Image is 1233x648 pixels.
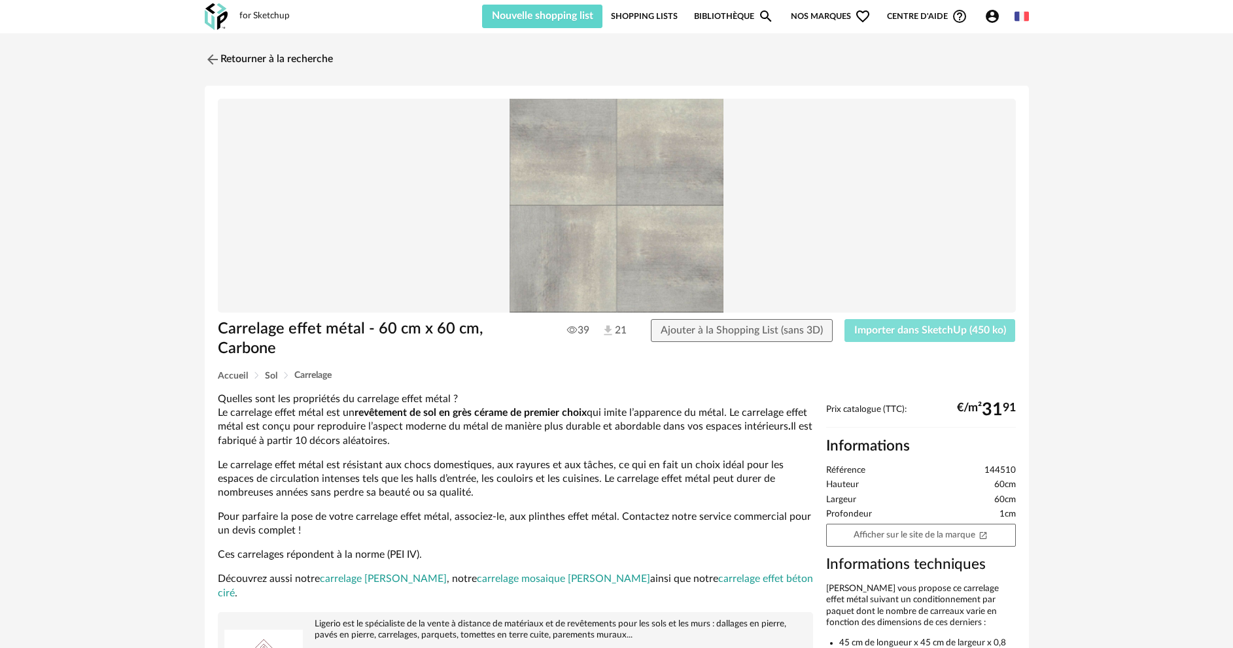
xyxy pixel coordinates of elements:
img: fr [1015,9,1029,24]
img: OXP [205,3,228,30]
a: Afficher sur le site de la marqueOpen In New icon [826,524,1016,547]
a: Shopping Lists [611,5,678,28]
p: Découvrez aussi notre , notre ainsi que notre . [218,572,813,600]
span: Nos marques [791,5,871,28]
p: [PERSON_NAME] vous propose ce carrelage effet métal suivant un conditionnement par paquet dont le... [826,583,1016,629]
span: Largeur [826,494,856,506]
a: carrelage [PERSON_NAME] [320,573,447,584]
button: Ajouter à la Shopping List (sans 3D) [651,319,833,343]
span: 60cm [994,479,1016,491]
h3: Informations techniques [826,555,1016,574]
span: Référence [826,465,865,477]
span: Heart Outline icon [855,9,871,24]
span: Sol [265,371,277,381]
p: Le carrelage effet métal est résistant aux chocs domestiques, aux rayures et aux tâches, ce qui e... [218,458,813,500]
span: Magnify icon [758,9,774,24]
span: Open In New icon [979,530,988,539]
p: Pour parfaire la pose de votre carrelage effet métal, associez-le, aux plinthes effet métal. Cont... [218,510,813,538]
span: 1cm [999,509,1016,520]
span: Profondeur [826,509,872,520]
span: 31 [982,405,1003,415]
img: Téléchargements [601,324,615,337]
span: 144510 [984,465,1016,477]
span: 21 [601,324,627,338]
span: Account Circle icon [984,9,1006,24]
span: Ajouter à la Shopping List (sans 3D) [661,325,823,335]
div: Breadcrumb [218,371,1016,381]
p: Le carrelage effet métal est un qui imite l’apparence du métal. Le carrelage effet métal est conç... [218,406,813,448]
span: 60cm [994,494,1016,506]
a: carrelage effet béton ciré [218,573,813,598]
span: Importer dans SketchUp (450 ko) [854,325,1006,335]
h2: Informations [826,437,1016,456]
img: Product pack shot [218,99,1016,313]
a: carrelage mosaique [PERSON_NAME] [477,573,650,584]
div: €/m² 91 [957,405,1016,415]
div: for Sketchup [239,10,290,22]
span: Accueil [218,371,248,381]
h1: Carrelage effet métal - 60 cm x 60 cm, Carbone [218,319,543,359]
span: Nouvelle shopping list [492,10,593,21]
span: 39 [567,324,589,337]
button: Importer dans SketchUp (450 ko) [844,319,1016,343]
p: Ligerio est le spécialiste de la vente à distance de matériaux et de revêtements pour les sols et... [224,619,807,641]
b: . [788,421,791,432]
img: svg+xml;base64,PHN2ZyB3aWR0aD0iMjQiIGhlaWdodD0iMjQiIHZpZXdCb3g9IjAgMCAyNCAyNCIgZmlsbD0ibm9uZSIgeG... [205,52,220,67]
span: Centre d'aideHelp Circle Outline icon [887,9,967,24]
button: Nouvelle shopping list [482,5,603,28]
span: Carrelage [294,371,332,380]
b: revêtement de sol en grès cérame de premier choix [355,407,587,418]
span: Help Circle Outline icon [952,9,967,24]
a: BibliothèqueMagnify icon [694,5,774,28]
div: Prix catalogue (TTC): [826,404,1016,428]
p: Ces carrelages répondent à la norme (PEI IV). [218,548,813,562]
span: Account Circle icon [984,9,1000,24]
a: Retourner à la recherche [205,45,333,74]
span: Hauteur [826,479,859,491]
div: Quelles sont les propriétés du carrelage effet métal ? [218,392,813,600]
